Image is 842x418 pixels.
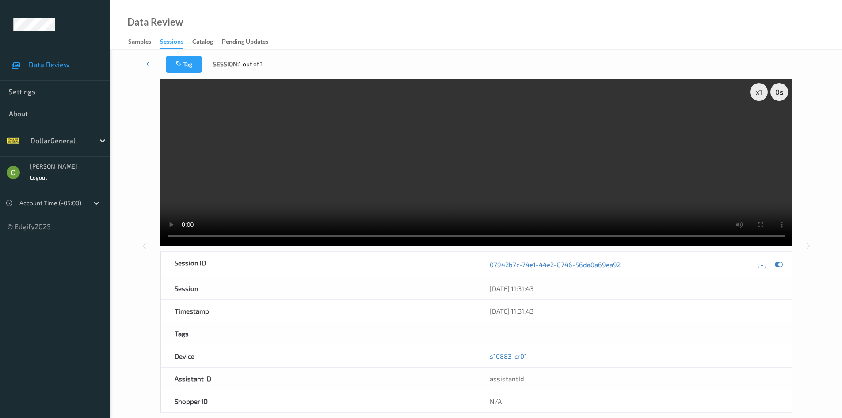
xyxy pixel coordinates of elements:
[192,37,213,48] div: Catalog
[770,83,788,101] div: 0 s
[490,352,527,360] a: s10883-cr01
[750,83,768,101] div: x 1
[161,252,476,277] div: Session ID
[490,260,621,269] a: 07942b7c-74e1-44e2-8746-56da0a69ea92
[128,37,151,48] div: Samples
[239,60,263,69] span: 1 out of 1
[192,36,222,48] a: Catalog
[166,56,202,73] button: Tag
[490,284,778,293] div: [DATE] 11:31:43
[222,37,268,48] div: Pending Updates
[161,345,476,367] div: Device
[161,300,476,322] div: Timestamp
[476,390,792,412] div: N/A
[222,36,277,48] a: Pending Updates
[128,36,160,48] a: Samples
[127,18,183,27] div: Data Review
[161,390,476,412] div: Shopper ID
[161,368,476,390] div: Assistant ID
[161,322,476,345] div: Tags
[160,37,183,49] div: Sessions
[160,36,192,49] a: Sessions
[161,277,476,299] div: Session
[490,374,778,383] div: assistantId
[490,307,778,315] div: [DATE] 11:31:43
[213,60,239,69] span: Session:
